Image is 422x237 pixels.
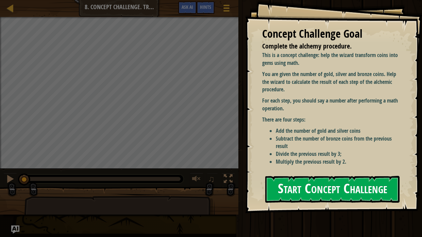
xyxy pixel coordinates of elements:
[218,1,235,17] button: Show game menu
[265,176,400,203] button: Start Concept Challenge
[190,173,203,187] button: Adjust volume
[276,150,398,158] li: Divide the previous result by 3;
[262,70,398,94] p: You are given the number of gold, silver and bronze coins. Help the wizard to calculate the resul...
[178,1,197,14] button: Ask AI
[221,173,235,187] button: Toggle fullscreen
[276,158,398,166] li: Multiply the previous result by 2.
[182,4,193,10] span: Ask AI
[3,173,17,187] button: Ctrl + P: Pause
[262,51,398,67] p: This is a concept challenge: help the wizard transform coins into gems using math.
[262,41,352,51] span: Complete the alchemy procedure.
[276,135,398,150] li: Subtract the number of bronze coins from the previous result
[254,41,396,51] li: Complete the alchemy procedure.
[207,173,218,187] button: ♫
[276,127,398,135] li: Add the number of gold and silver coins
[200,4,211,10] span: Hints
[208,174,215,184] span: ♫
[262,97,398,112] p: For each step, you should say a number after performing a math operation.
[262,116,398,124] p: There are four steps:
[262,26,398,42] div: Concept Challenge Goal
[11,225,19,234] button: Ask AI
